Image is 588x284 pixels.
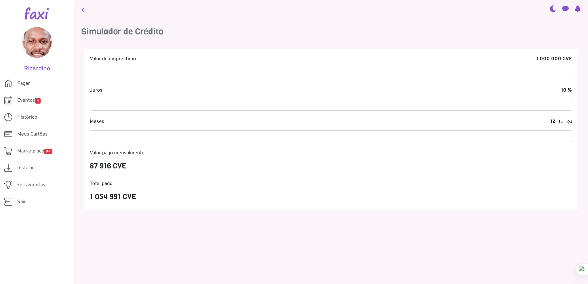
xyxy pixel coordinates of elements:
[90,180,572,187] p: Total pago
[90,192,572,201] h4: 1 054 991 CVE
[9,27,65,73] a: Ricardino
[555,120,572,124] span: = 1 ano(s)
[550,118,572,125] b: 12
[17,114,37,121] span: Histórico
[44,149,52,154] span: 9+
[90,149,572,157] p: Valor pago mensalmente
[9,65,65,73] h5: Ricardino
[17,164,34,172] span: Instalar
[81,26,581,37] h3: Simulador de Crédito
[17,181,45,189] span: Ferramentas
[17,198,26,206] span: Sair
[17,148,52,155] span: Marketplace
[537,55,572,63] b: 1 000 000 CVE
[17,80,30,87] span: Pagar
[90,87,572,94] p: Juros
[17,97,41,104] span: Eventos
[90,55,572,63] p: Valor do emprestimo
[35,98,41,104] span: 4
[90,162,572,171] h4: 87 916 CVE
[17,131,48,138] span: Meus Cartões
[561,87,572,94] b: 10 %
[90,118,572,125] p: Meses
